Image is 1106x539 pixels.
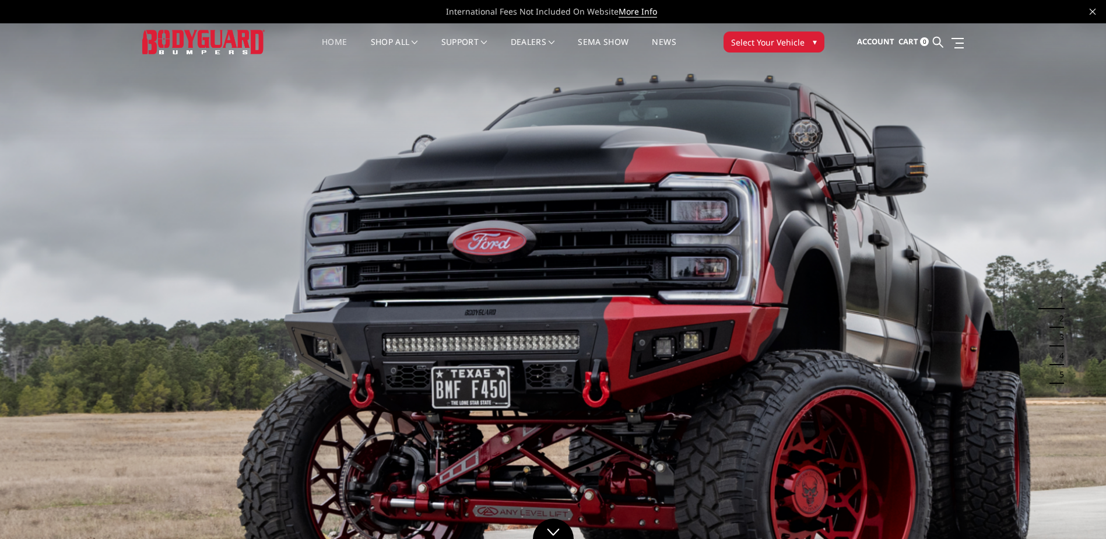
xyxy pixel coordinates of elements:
[1052,365,1064,384] button: 5 of 5
[1052,309,1064,328] button: 2 of 5
[920,37,929,46] span: 0
[441,38,487,61] a: Support
[619,6,657,17] a: More Info
[322,38,347,61] a: Home
[533,519,574,539] a: Click to Down
[857,26,894,58] a: Account
[813,36,817,48] span: ▾
[142,30,265,54] img: BODYGUARD BUMPERS
[724,32,824,52] button: Select Your Vehicle
[652,38,676,61] a: News
[1052,346,1064,365] button: 4 of 5
[898,26,929,58] a: Cart 0
[731,36,805,48] span: Select Your Vehicle
[898,36,918,47] span: Cart
[371,38,418,61] a: shop all
[857,36,894,47] span: Account
[1052,328,1064,346] button: 3 of 5
[511,38,555,61] a: Dealers
[1052,290,1064,309] button: 1 of 5
[578,38,629,61] a: SEMA Show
